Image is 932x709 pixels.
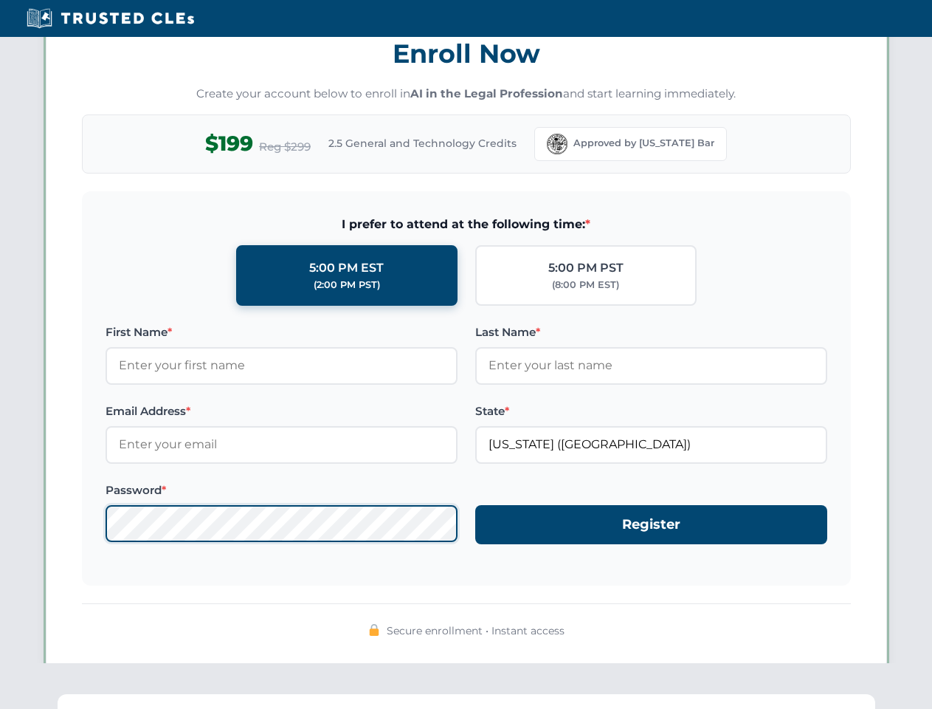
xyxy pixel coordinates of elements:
[309,258,384,278] div: 5:00 PM EST
[314,278,380,292] div: (2:00 PM PST)
[106,426,458,463] input: Enter your email
[475,426,827,463] input: Florida (FL)
[106,482,458,499] label: Password
[106,215,827,234] span: I prefer to attend at the following time:
[410,86,563,100] strong: AI in the Legal Profession
[573,136,714,151] span: Approved by [US_STATE] Bar
[552,278,619,292] div: (8:00 PM EST)
[475,505,827,544] button: Register
[205,127,253,160] span: $199
[475,403,827,420] label: State
[387,623,565,639] span: Secure enrollment • Instant access
[368,624,380,636] img: 🔒
[259,138,311,156] span: Reg $299
[547,134,567,154] img: Florida Bar
[548,258,624,278] div: 5:00 PM PST
[22,7,199,30] img: Trusted CLEs
[106,323,458,341] label: First Name
[106,347,458,384] input: Enter your first name
[82,30,851,77] h3: Enroll Now
[82,86,851,103] p: Create your account below to enroll in and start learning immediately.
[475,347,827,384] input: Enter your last name
[106,403,458,420] label: Email Address
[475,323,827,341] label: Last Name
[328,135,517,151] span: 2.5 General and Technology Credits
